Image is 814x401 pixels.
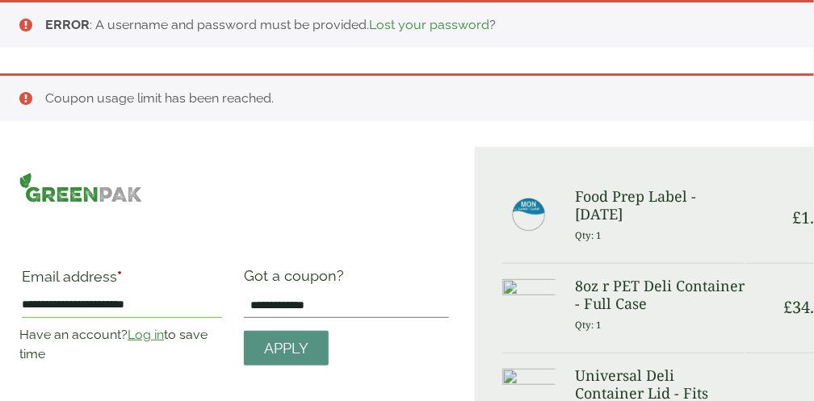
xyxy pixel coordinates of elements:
[128,327,164,342] a: Log in
[19,173,142,203] img: GreenPak Supplies
[369,17,489,32] a: Lost your password
[793,207,802,228] span: £
[45,15,788,35] li: : A username and password must be provided. ?
[244,331,329,365] a: Apply
[575,188,745,223] h3: Food Prep Label - [DATE]
[244,267,350,292] label: Got a coupon?
[575,278,745,312] h3: 8oz r PET Deli Container - Full Case
[19,325,224,364] p: Have an account? to save time
[784,296,793,318] span: £
[264,340,308,357] span: Apply
[117,268,122,285] abbr: required
[575,229,602,241] small: Qty: 1
[22,269,222,292] label: Email address
[575,319,602,331] small: Qty: 1
[45,17,90,32] strong: ERROR
[45,89,788,108] li: Coupon usage limit has been reached.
